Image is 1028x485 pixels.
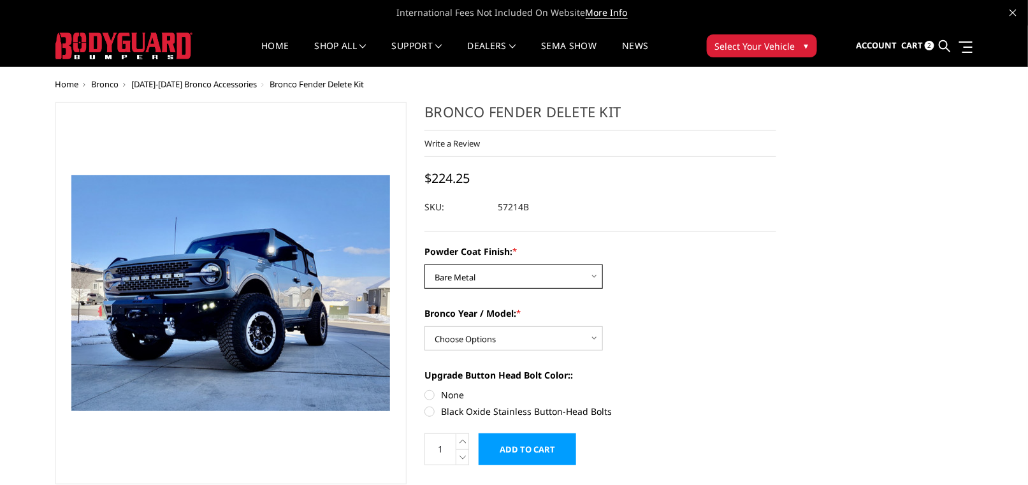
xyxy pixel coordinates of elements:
a: Home [55,78,79,90]
label: Black Oxide Stainless Button-Head Bolts [424,405,776,418]
a: Cart 2 [901,29,934,63]
a: Write a Review [424,138,480,149]
a: Account [856,29,897,63]
dt: SKU: [424,196,488,219]
a: More Info [586,6,628,19]
label: Bronco Year / Model: [424,307,776,320]
dd: 57214B [498,196,529,219]
a: Bronco Fender Delete Kit [55,102,407,484]
a: SEMA Show [541,41,597,66]
label: None [424,388,776,402]
button: Select Your Vehicle [707,34,817,57]
img: BODYGUARD BUMPERS [55,33,192,59]
a: News [622,41,648,66]
input: Add to Cart [479,433,576,465]
span: ▾ [804,39,809,52]
a: Support [392,41,442,66]
span: Bronco Fender Delete Kit [270,78,365,90]
span: 2 [925,41,934,50]
span: Select Your Vehicle [715,40,795,53]
a: Bronco [92,78,119,90]
span: Cart [901,40,923,51]
a: [DATE]-[DATE] Bronco Accessories [132,78,257,90]
label: Upgrade Button Head Bolt Color:: [424,368,776,382]
a: Dealers [468,41,516,66]
iframe: Chat Widget [964,424,1028,485]
a: shop all [315,41,366,66]
label: Powder Coat Finish: [424,245,776,258]
span: $224.25 [424,170,470,187]
a: Home [261,41,289,66]
span: Account [856,40,897,51]
h1: Bronco Fender Delete Kit [424,102,776,131]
